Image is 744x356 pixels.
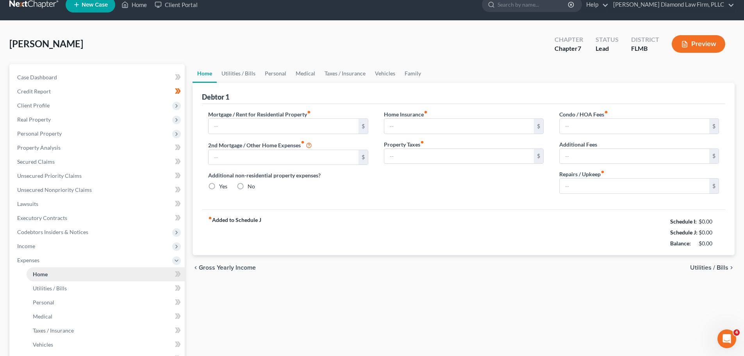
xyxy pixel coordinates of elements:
div: $0.00 [699,218,719,225]
label: Mortgage / Rent for Residential Property [208,110,311,118]
label: Property Taxes [384,140,424,148]
span: Unsecured Priority Claims [17,172,82,179]
span: Income [17,243,35,249]
div: Debtor 1 [202,92,229,102]
span: Home [33,271,48,277]
div: $ [709,119,719,134]
label: Condo / HOA Fees [559,110,608,118]
label: 2nd Mortgage / Other Home Expenses [208,140,312,150]
span: Secured Claims [17,158,55,165]
span: Executory Contracts [17,215,67,221]
a: Executory Contracts [11,211,185,225]
a: Property Analysis [11,141,185,155]
a: Medical [27,309,185,324]
div: $ [709,179,719,193]
div: $ [359,150,368,165]
div: $ [534,119,543,134]
input: -- [384,149,534,164]
span: Personal [33,299,54,306]
strong: Schedule I: [670,218,697,225]
span: Client Profile [17,102,50,109]
button: chevron_left Gross Yearly Income [193,265,256,271]
button: Preview [672,35,725,53]
span: Gross Yearly Income [199,265,256,271]
div: $ [359,119,368,134]
div: $0.00 [699,240,719,247]
i: fiber_manual_record [208,216,212,220]
strong: Added to Schedule J [208,216,261,249]
span: 4 [733,329,740,336]
span: Expenses [17,257,39,263]
input: -- [560,149,709,164]
span: Property Analysis [17,144,61,151]
span: Credit Report [17,88,51,95]
a: Utilities / Bills [217,64,260,83]
a: Secured Claims [11,155,185,169]
a: Taxes / Insurance [27,324,185,338]
div: FLMB [631,44,659,53]
span: [PERSON_NAME] [9,38,83,49]
div: Status [596,35,619,44]
span: Vehicles [33,341,53,348]
strong: Balance: [670,240,691,247]
span: New Case [82,2,108,8]
label: Repairs / Upkeep [559,170,605,178]
a: Medical [291,64,320,83]
div: $0.00 [699,229,719,236]
div: Chapter [555,35,583,44]
i: fiber_manual_record [307,110,311,114]
label: No [248,182,255,190]
i: chevron_left [193,265,199,271]
span: Taxes / Insurance [33,327,74,334]
i: fiber_manual_record [604,110,608,114]
strong: Schedule J: [670,229,698,236]
div: Lead [596,44,619,53]
a: Case Dashboard [11,70,185,84]
span: Utilities / Bills [690,265,728,271]
i: fiber_manual_record [424,110,428,114]
i: fiber_manual_record [420,140,424,144]
input: -- [560,119,709,134]
i: fiber_manual_record [301,140,305,144]
a: Utilities / Bills [27,281,185,295]
label: Home Insurance [384,110,428,118]
div: $ [534,149,543,164]
input: -- [209,150,358,165]
label: Additional Fees [559,140,597,148]
a: Personal [260,64,291,83]
a: Vehicles [370,64,400,83]
div: District [631,35,659,44]
input: -- [384,119,534,134]
span: Medical [33,313,52,320]
a: Personal [27,295,185,309]
a: Unsecured Nonpriority Claims [11,183,185,197]
span: Case Dashboard [17,74,57,81]
a: Unsecured Priority Claims [11,169,185,183]
a: Home [193,64,217,83]
i: fiber_manual_record [601,170,605,174]
span: Unsecured Nonpriority Claims [17,186,92,193]
iframe: Intercom live chat [717,329,736,348]
a: Family [400,64,426,83]
div: Chapter [555,44,583,53]
span: Utilities / Bills [33,285,67,292]
a: Vehicles [27,338,185,352]
input: -- [560,179,709,193]
span: 7 [578,45,581,52]
span: Lawsuits [17,200,38,207]
a: Credit Report [11,84,185,98]
label: Additional non-residential property expenses? [208,171,368,179]
a: Home [27,267,185,281]
input: -- [209,119,358,134]
div: $ [709,149,719,164]
button: Utilities / Bills chevron_right [690,265,735,271]
a: Taxes / Insurance [320,64,370,83]
span: Personal Property [17,130,62,137]
span: Codebtors Insiders & Notices [17,229,88,235]
span: Real Property [17,116,51,123]
label: Yes [219,182,227,190]
a: Lawsuits [11,197,185,211]
i: chevron_right [728,265,735,271]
